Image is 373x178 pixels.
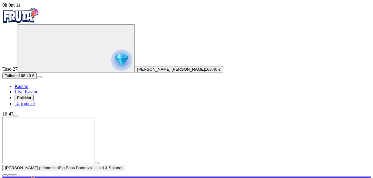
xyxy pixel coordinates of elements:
button: menu [37,76,42,78]
span: 168.40 € [205,67,221,72]
button: reward progress [18,24,135,72]
button: close icon [2,174,7,176]
span: Palkkiot [17,96,31,100]
button: fullscreen icon [12,174,17,176]
span: user session time [2,2,20,8]
nav: Main menu [2,84,371,106]
span: Taso 27 [2,66,18,72]
a: Kasino [15,84,28,89]
span: 16:47 [2,111,13,116]
button: play icon [95,163,100,164]
img: Fruta [2,8,39,23]
a: Tarjoukset [15,101,35,106]
button: [PERSON_NAME] pelaamistaBig Bass Bonanza - Hold & Spinner [2,165,125,171]
span: 168.40 € [19,73,34,78]
img: reward progress [111,49,132,71]
button: chevron-down icon [7,174,12,176]
button: Palkkiot [15,95,34,101]
span: Big Bass Bonanza - Hold & Spinner [59,166,123,170]
nav: Primary [2,8,371,106]
a: Live Kasino [15,89,39,94]
button: [PERSON_NAME] [PERSON_NAME]168.40 € [135,66,223,72]
span: Talletus [5,73,19,78]
span: [PERSON_NAME] [PERSON_NAME] [137,67,205,72]
a: Fruta [2,19,39,24]
span: [PERSON_NAME] pelaamista [5,166,59,170]
button: menu [13,115,18,116]
button: Talletusplus icon168.40 € [2,72,37,79]
iframe: Big Bass Bonanza - Hold & Spinner [2,117,95,163]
